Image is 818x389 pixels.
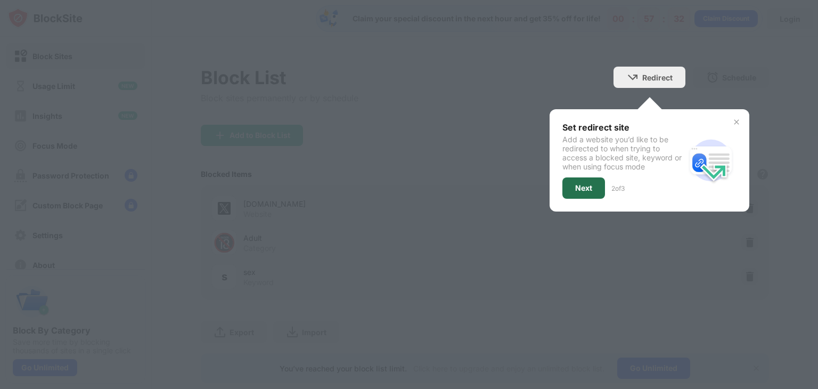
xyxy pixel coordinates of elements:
[685,135,737,186] img: redirect.svg
[642,73,673,82] div: Redirect
[562,122,685,133] div: Set redirect site
[611,184,625,192] div: 2 of 3
[732,118,741,126] img: x-button.svg
[575,184,592,192] div: Next
[562,135,685,171] div: Add a website you’d like to be redirected to when trying to access a blocked site, keyword or whe...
